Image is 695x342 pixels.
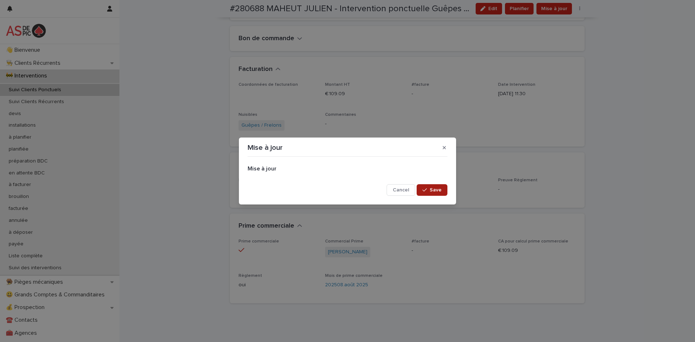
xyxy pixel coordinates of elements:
button: Cancel [387,184,415,196]
button: Save [417,184,447,196]
span: Save [430,187,442,193]
span: Cancel [393,187,409,193]
h2: Mise à jour [248,165,447,172]
p: Mise à jour [248,143,283,152]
